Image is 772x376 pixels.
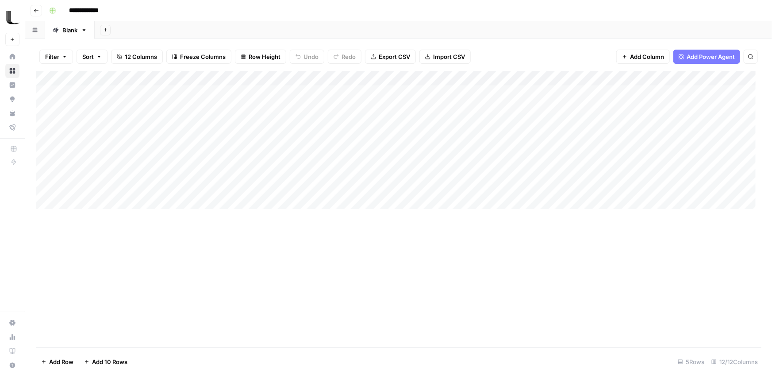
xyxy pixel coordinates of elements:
a: Home [5,50,19,64]
button: Undo [290,50,324,64]
button: Help + Support [5,358,19,372]
button: Workspace: Lumens [5,7,19,29]
span: Add 10 Rows [92,357,127,366]
a: Blank [45,21,95,39]
button: Import CSV [419,50,471,64]
a: Opportunities [5,92,19,106]
button: Freeze Columns [166,50,231,64]
button: Add 10 Rows [79,355,133,369]
button: Add Power Agent [673,50,740,64]
span: Row Height [249,52,280,61]
a: Browse [5,64,19,78]
span: Undo [303,52,319,61]
button: Add Column [616,50,670,64]
div: 12/12 Columns [708,355,761,369]
button: Filter [39,50,73,64]
img: Lumens Logo [5,10,21,26]
a: Learning Hub [5,344,19,358]
div: 5 Rows [674,355,708,369]
span: Filter [45,52,59,61]
span: Sort [82,52,94,61]
a: Settings [5,316,19,330]
span: Add Column [630,52,664,61]
span: Add Power Agent [687,52,735,61]
span: Add Row [49,357,73,366]
div: Blank [62,26,77,35]
a: Insights [5,78,19,92]
button: Sort [77,50,108,64]
button: Export CSV [365,50,416,64]
button: Row Height [235,50,286,64]
span: Freeze Columns [180,52,226,61]
span: Import CSV [433,52,465,61]
button: Redo [328,50,361,64]
button: 12 Columns [111,50,163,64]
a: Usage [5,330,19,344]
button: Add Row [36,355,79,369]
a: Flightpath [5,120,19,135]
span: 12 Columns [125,52,157,61]
span: Export CSV [379,52,410,61]
span: Redo [342,52,356,61]
a: Your Data [5,106,19,120]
